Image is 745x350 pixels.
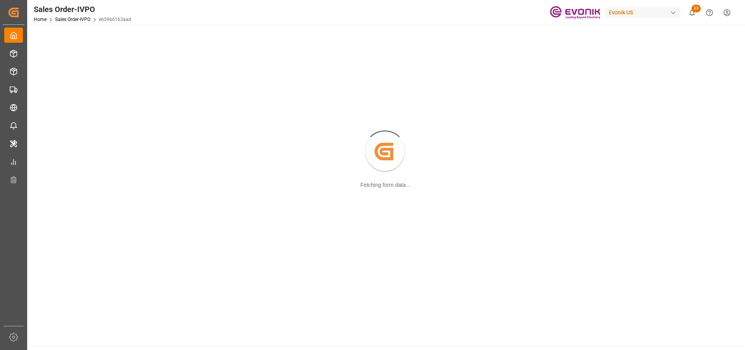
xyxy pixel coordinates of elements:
[683,4,701,21] button: show 23 new notifications
[701,4,718,21] button: Help Center
[34,3,131,15] div: Sales Order-IVPO
[691,5,701,12] span: 23
[550,6,600,19] img: Evonik-brand-mark-Deep-Purple-RGB.jpeg_1700498283.jpeg
[360,181,410,189] div: Fetching form data...
[34,17,47,22] a: Home
[606,7,680,18] div: Evonik US
[606,5,683,20] button: Evonik US
[55,17,90,22] a: Sales Order-IVPO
